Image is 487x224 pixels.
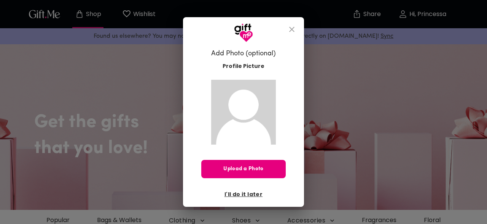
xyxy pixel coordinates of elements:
span: Profile Picture [223,62,264,70]
span: Upload a Photo [201,165,286,173]
img: Gift.me default profile picture [211,80,276,145]
h6: Add Photo (optional) [211,49,276,58]
img: GiftMe Logo [234,23,253,42]
button: Upload a Photo [201,160,286,178]
button: close [283,20,301,39]
button: I'll do it later [221,188,266,201]
span: I'll do it later [224,190,263,198]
